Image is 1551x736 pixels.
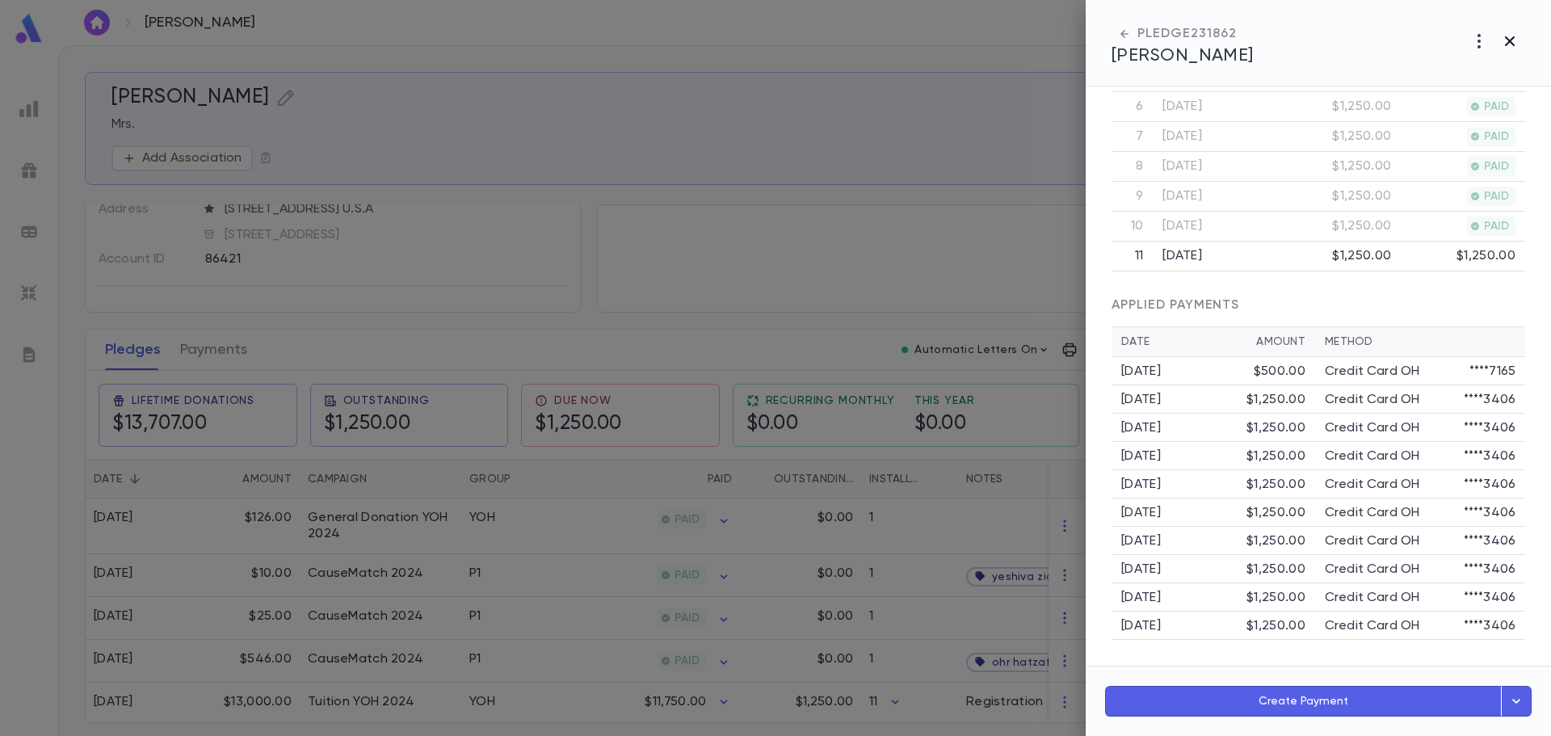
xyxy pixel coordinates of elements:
[1325,561,1419,578] p: Credit Card OH
[1325,420,1419,436] p: Credit Card OH
[1153,152,1277,182] td: [DATE]
[1325,590,1419,606] p: Credit Card OH
[1112,122,1153,152] th: 7
[1121,392,1246,408] div: [DATE]
[1325,505,1419,521] p: Credit Card OH
[1112,47,1254,65] span: [PERSON_NAME]
[1277,212,1402,242] td: $1,250.00
[1246,618,1305,634] div: $1,250.00
[1121,618,1246,634] div: [DATE]
[1325,448,1419,465] p: Credit Card OH
[1277,242,1402,271] td: $1,250.00
[1153,182,1277,212] td: [DATE]
[1254,364,1305,380] div: $500.00
[1121,420,1246,436] div: [DATE]
[1121,448,1246,465] div: [DATE]
[1325,392,1419,408] p: Credit Card OH
[1277,122,1402,152] td: $1,250.00
[1325,477,1419,493] p: Credit Card OH
[1277,92,1402,122] td: $1,250.00
[1256,335,1305,348] div: Amount
[1477,220,1515,233] span: PAID
[1121,590,1246,606] div: [DATE]
[1121,533,1246,549] div: [DATE]
[1112,299,1239,312] span: APPLIED PAYMENTS
[1121,505,1246,521] div: [DATE]
[1325,364,1419,380] p: Credit Card OH
[1112,182,1153,212] th: 9
[1401,242,1525,271] td: $1,250.00
[1121,364,1254,380] div: [DATE]
[1477,130,1515,143] span: PAID
[1325,618,1419,634] p: Credit Card OH
[1246,561,1305,578] div: $1,250.00
[1153,212,1277,242] td: [DATE]
[1153,122,1277,152] td: [DATE]
[1112,92,1153,122] th: 6
[1277,182,1402,212] td: $1,250.00
[1246,392,1305,408] div: $1,250.00
[1325,533,1419,549] p: Credit Card OH
[1246,477,1305,493] div: $1,250.00
[1153,242,1277,271] td: [DATE]
[1277,152,1402,182] td: $1,250.00
[1112,152,1153,182] th: 8
[1477,100,1515,113] span: PAID
[1246,420,1305,436] div: $1,250.00
[1112,212,1153,242] th: 10
[1246,533,1305,549] div: $1,250.00
[1477,160,1515,173] span: PAID
[1246,590,1305,606] div: $1,250.00
[1477,190,1515,203] span: PAID
[1246,448,1305,465] div: $1,250.00
[1112,26,1254,42] div: PLEDGE 231862
[1112,242,1153,271] th: 11
[1121,561,1246,578] div: [DATE]
[1246,505,1305,521] div: $1,250.00
[1105,686,1502,717] button: Create Payment
[1121,477,1246,493] div: [DATE]
[1153,92,1277,122] td: [DATE]
[1315,327,1525,357] th: Method
[1121,335,1256,348] div: Date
